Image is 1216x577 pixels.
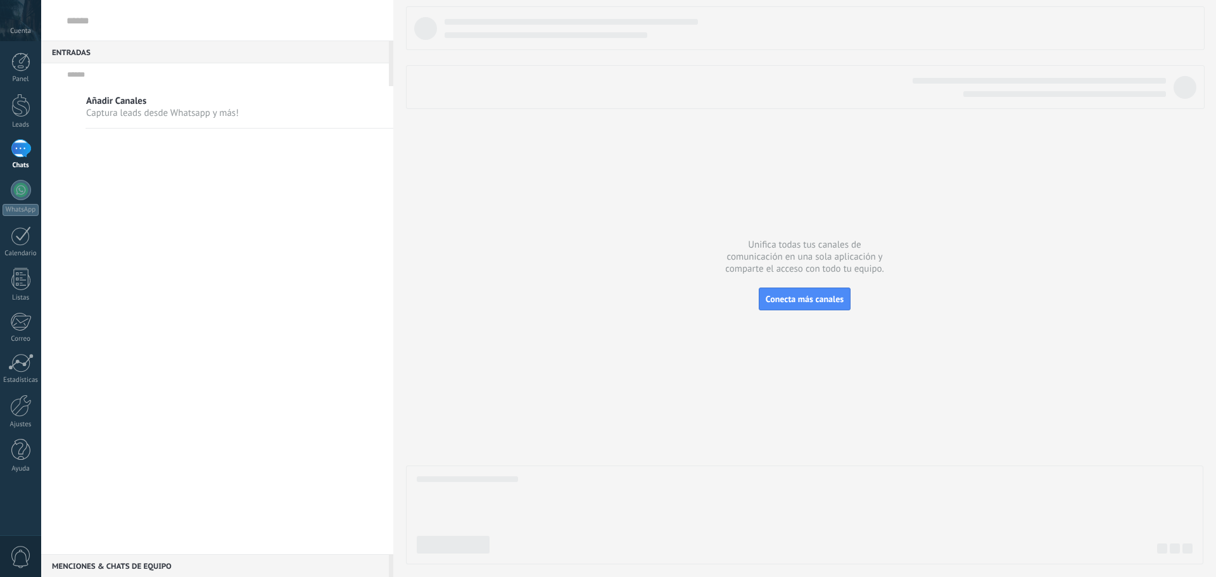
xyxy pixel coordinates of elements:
div: Chats [3,162,39,170]
span: Cuenta [10,27,31,35]
span: Captura leads desde Whatsapp y más! [86,107,239,119]
div: Entradas [41,41,389,63]
button: Conecta más canales [759,288,851,310]
div: Listas [3,294,39,302]
span: Añadir Canales [86,95,239,107]
div: Leads [3,121,39,129]
div: Ajustes [3,421,39,429]
div: Ayuda [3,465,39,473]
div: Correo [3,335,39,343]
div: Calendario [3,250,39,258]
span: Conecta más canales [766,293,844,305]
div: Estadísticas [3,376,39,384]
div: Panel [3,75,39,84]
div: WhatsApp [3,204,39,216]
div: Menciones & Chats de equipo [41,554,389,577]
